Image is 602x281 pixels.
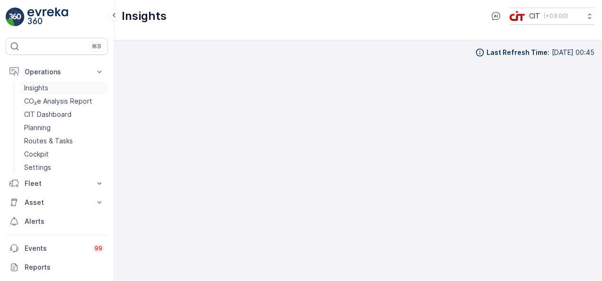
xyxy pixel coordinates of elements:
button: Fleet [6,174,108,193]
a: Insights [20,81,108,95]
button: Asset [6,193,108,212]
a: Settings [20,161,108,174]
p: Planning [24,123,51,132]
p: [DATE] 00:45 [552,48,594,57]
p: Fleet [25,179,89,188]
button: Operations [6,62,108,81]
p: Last Refresh Time : [487,48,549,57]
a: Routes & Tasks [20,134,108,148]
p: Insights [122,9,167,24]
p: CO₂e Analysis Report [24,97,92,106]
p: 99 [95,245,102,252]
p: Routes & Tasks [24,136,73,146]
p: Reports [25,263,104,272]
a: Events99 [6,239,108,258]
p: CIT Dashboard [24,110,71,119]
p: Asset [25,198,89,207]
button: CIT(+03:00) [509,8,594,25]
p: Alerts [25,217,104,226]
a: Planning [20,121,108,134]
img: logo_light-DOdMpM7g.png [27,8,68,26]
p: CIT [529,11,540,21]
p: Operations [25,67,89,77]
a: Alerts [6,212,108,231]
p: Cockpit [24,149,49,159]
p: Events [25,244,87,253]
p: ( +03:00 ) [544,12,568,20]
p: Settings [24,163,51,172]
a: Reports [6,258,108,277]
a: CO₂e Analysis Report [20,95,108,108]
img: logo [6,8,25,26]
a: CIT Dashboard [20,108,108,121]
a: Cockpit [20,148,108,161]
p: Insights [24,83,48,93]
p: ⌘B [92,43,101,50]
img: cit-logo_pOk6rL0.png [509,11,525,21]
